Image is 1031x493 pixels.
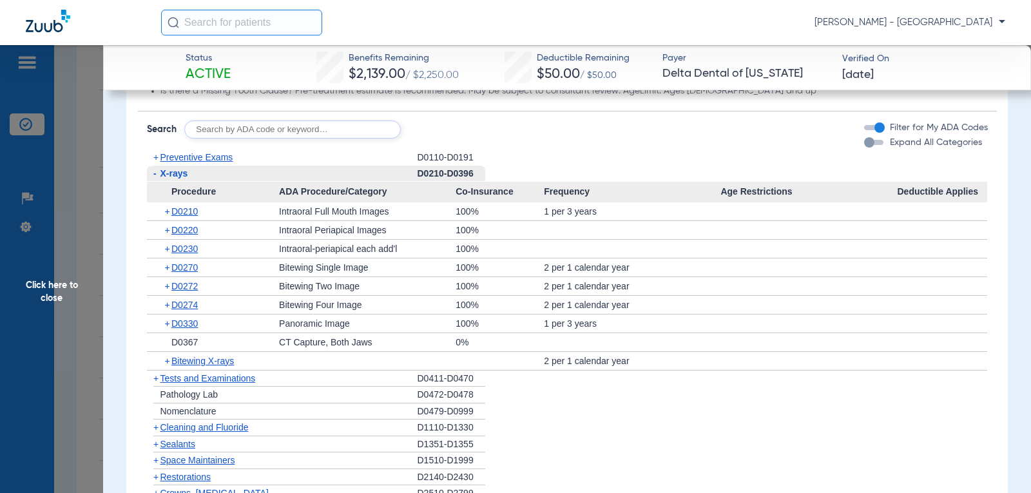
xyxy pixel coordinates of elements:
[279,182,456,202] span: ADA Procedure/Category
[897,182,987,202] span: Deductible Applies
[456,333,544,351] div: 0%
[160,373,256,383] span: Tests and Examinations
[842,52,1010,66] span: Verified On
[171,300,198,310] span: D0274
[349,52,459,65] span: Benefits Remaining
[153,422,159,432] span: +
[418,371,485,387] div: D0411-D0470
[171,337,198,347] span: D0367
[456,221,544,239] div: 100%
[456,182,544,202] span: Co-Insurance
[418,403,485,420] div: D0479-D0999
[171,244,198,254] span: D0230
[160,406,217,416] span: Nomenclature
[184,121,401,139] input: Search by ADA code or keyword…
[165,277,172,295] span: +
[171,356,234,366] span: Bitewing X-rays
[537,68,580,81] span: $50.00
[456,277,544,295] div: 100%
[171,318,198,329] span: D0330
[153,152,159,162] span: +
[160,455,235,465] span: Space Maintainers
[186,66,231,84] span: Active
[418,452,485,469] div: D1510-D1999
[186,52,231,65] span: Status
[160,168,188,179] span: X-rays
[537,52,630,65] span: Deductible Remaining
[147,182,280,202] span: Procedure
[160,86,988,97] li: Is there a Missing Tooth Clause? Pre-treatment estimate is recommended. May be subject to consult...
[279,202,456,220] div: Intraoral Full Mouth Images
[165,240,172,258] span: +
[580,71,617,80] span: / $50.00
[168,17,179,28] img: Search Icon
[160,389,218,400] span: Pathology Lab
[418,420,485,436] div: D1110-D1330
[662,66,831,82] span: Delta Dental of [US_STATE]
[544,296,720,314] div: 2 per 1 calendar year
[279,314,456,333] div: Panoramic Image
[418,166,485,182] div: D0210-D0396
[544,182,720,202] span: Frequency
[165,296,172,314] span: +
[160,152,233,162] span: Preventive Exams
[171,225,198,235] span: D0220
[720,182,897,202] span: Age Restrictions
[456,202,544,220] div: 100%
[153,439,159,449] span: +
[544,277,720,295] div: 2 per 1 calendar year
[171,281,198,291] span: D0272
[160,422,249,432] span: Cleaning and Fluoride
[456,314,544,333] div: 100%
[456,240,544,258] div: 100%
[544,352,720,370] div: 2 per 1 calendar year
[171,262,198,273] span: D0270
[418,469,485,486] div: D2140-D2430
[165,352,172,370] span: +
[165,314,172,333] span: +
[890,138,982,147] span: Expand All Categories
[161,10,322,35] input: Search for patients
[153,472,159,482] span: +
[171,206,198,217] span: D0210
[160,439,195,449] span: Sealants
[147,123,177,136] span: Search
[165,258,172,276] span: +
[544,314,720,333] div: 1 per 3 years
[279,296,456,314] div: Bitewing Four Image
[814,16,1005,29] span: [PERSON_NAME] - [GEOGRAPHIC_DATA]
[153,455,159,465] span: +
[279,221,456,239] div: Intraoral Periapical Images
[456,296,544,314] div: 100%
[418,387,485,403] div: D0472-D0478
[279,333,456,351] div: CT Capture, Both Jaws
[165,202,172,220] span: +
[887,121,988,135] label: Filter for My ADA Codes
[544,258,720,276] div: 2 per 1 calendar year
[456,258,544,276] div: 100%
[405,70,459,81] span: / $2,250.00
[153,373,159,383] span: +
[544,202,720,220] div: 1 per 3 years
[279,277,456,295] div: Bitewing Two Image
[418,436,485,453] div: D1351-D1355
[279,240,456,258] div: Intraoral-periapical each add'l
[662,52,831,65] span: Payer
[279,258,456,276] div: Bitewing Single Image
[842,67,874,83] span: [DATE]
[418,150,485,166] div: D0110-D0191
[26,10,70,32] img: Zuub Logo
[160,472,211,482] span: Restorations
[165,221,172,239] span: +
[153,168,157,179] span: -
[349,68,405,81] span: $2,139.00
